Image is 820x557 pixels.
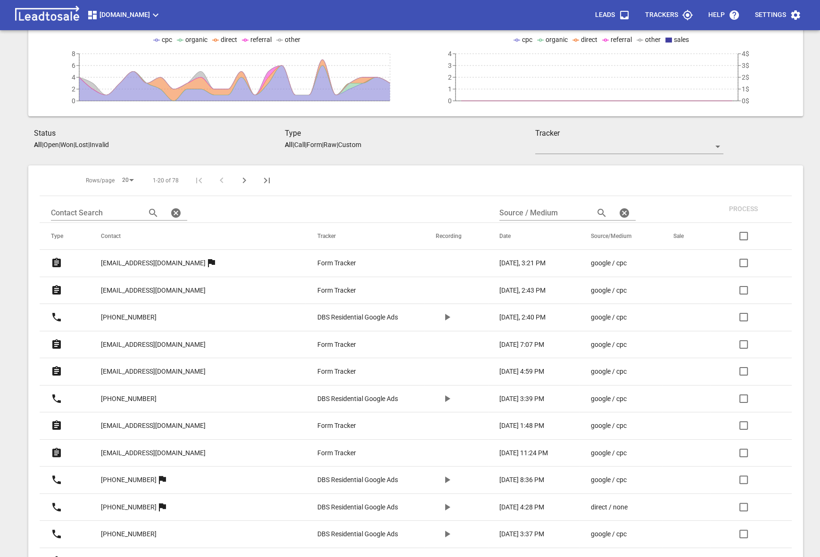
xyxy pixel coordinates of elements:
[317,394,398,404] a: DBS Residential Google Ads
[317,529,398,539] a: DBS Residential Google Ads
[90,141,109,148] p: Invalid
[590,286,626,295] p: google / cpc
[317,340,398,350] a: Form Tracker
[581,36,597,43] span: direct
[448,62,452,69] tspan: 3
[51,393,62,404] svg: Call
[59,141,60,148] span: |
[742,50,749,57] tspan: 4$
[590,367,626,377] p: google / cpc
[499,340,544,350] p: [DATE] 7:07 PM
[499,475,544,485] p: [DATE] 8:36 PM
[590,394,626,404] p: google / cpc
[293,141,294,148] span: |
[448,50,452,57] tspan: 4
[448,74,452,81] tspan: 2
[101,468,157,491] a: [PHONE_NUMBER]
[337,141,338,148] span: |
[317,502,398,512] a: DBS Residential Google Ads
[742,85,749,93] tspan: 1$
[221,36,237,43] span: direct
[101,529,157,539] p: [PHONE_NUMBER]
[152,177,178,185] span: 1-20 of 78
[101,286,206,295] p: [EMAIL_ADDRESS][DOMAIN_NAME]
[34,128,285,139] h3: Status
[317,421,356,431] p: Form Tracker
[250,36,272,43] span: referral
[317,448,398,458] a: Form Tracker
[72,50,75,57] tspan: 8
[86,177,115,185] span: Rows/page
[118,174,137,187] div: 20
[317,286,356,295] p: Form Tracker
[256,169,278,192] button: Last Page
[499,475,553,485] a: [DATE] 8:36 PM
[742,62,749,69] tspan: 3$
[590,340,626,350] p: google / cpc
[101,421,206,431] p: [EMAIL_ADDRESS][DOMAIN_NAME]
[499,529,544,539] p: [DATE] 3:37 PM
[285,141,293,148] aside: All
[101,496,157,519] a: [PHONE_NUMBER]
[34,141,42,148] aside: All
[72,74,75,81] tspan: 4
[51,528,62,540] svg: Call
[206,257,217,269] svg: More than one lead from this user
[101,475,157,485] p: [PHONE_NUMBER]
[162,36,172,43] span: cpc
[499,367,553,377] a: [DATE] 4:59 PM
[101,360,206,383] a: [EMAIL_ADDRESS][DOMAIN_NAME]
[51,474,62,485] svg: Call
[338,141,361,148] p: Custom
[499,286,553,295] a: [DATE], 2:43 PM
[499,286,546,295] p: [DATE], 2:43 PM
[499,394,553,404] a: [DATE] 3:39 PM
[645,10,678,20] p: Trackers
[233,169,256,192] button: Next Page
[488,223,579,250] th: Date
[674,36,689,43] span: sales
[546,36,568,43] span: organic
[317,258,356,268] p: Form Tracker
[317,286,398,295] a: Form Tracker
[499,502,544,512] p: [DATE] 4:28 PM
[305,141,306,148] span: |
[590,475,626,485] p: google / cpc
[317,367,398,377] a: Form Tracker
[72,85,75,93] tspan: 2
[590,421,636,431] a: google / cpc
[317,448,356,458] p: Form Tracker
[499,448,548,458] p: [DATE] 11:24 PM
[499,421,544,431] p: [DATE] 1:48 PM
[101,306,157,329] a: [PHONE_NUMBER]
[317,340,356,350] p: Form Tracker
[499,258,546,268] p: [DATE], 3:21 PM
[755,10,786,20] p: Settings
[317,475,398,485] a: DBS Residential Google Ads
[708,10,725,20] p: Help
[579,223,662,250] th: Source/Medium
[590,448,636,458] a: google / cpc
[499,421,553,431] a: [DATE] 1:48 PM
[590,367,636,377] a: google / cpc
[590,258,636,268] a: google / cpc
[72,62,75,69] tspan: 6
[317,367,356,377] p: Form Tracker
[522,36,532,43] span: cpc
[101,502,157,512] p: [PHONE_NUMBER]
[74,141,75,148] span: |
[317,312,398,322] a: DBS Residential Google Ads
[590,421,626,431] p: google / cpc
[499,258,553,268] a: [DATE], 3:21 PM
[157,501,168,513] svg: More than one lead from this user
[11,6,83,25] img: logo
[499,394,544,404] p: [DATE] 3:39 PM
[101,312,157,322] p: [PHONE_NUMBER]
[51,420,62,431] svg: Form
[590,258,626,268] p: google / cpc
[88,141,90,148] span: |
